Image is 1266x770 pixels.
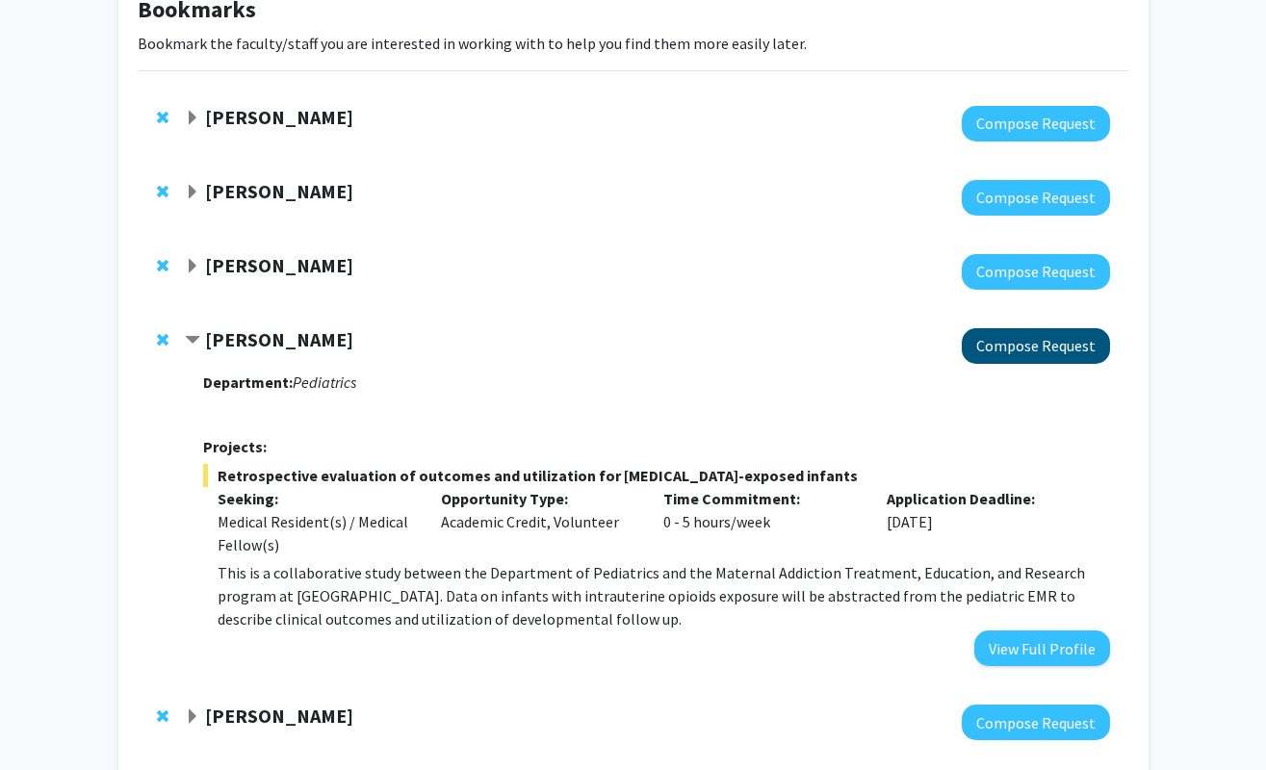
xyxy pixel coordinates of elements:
[426,487,650,556] div: Academic Credit, Volunteer
[218,510,412,556] div: Medical Resident(s) / Medical Fellow(s)
[203,437,267,456] strong: Projects:
[203,464,1109,487] span: Retrospective evaluation of outcomes and utilization for [MEDICAL_DATA]-exposed infants
[441,487,635,510] p: Opportunity Type:
[205,105,353,129] strong: [PERSON_NAME]
[218,561,1109,630] p: This is a collaborative study between the Department of Pediatrics and the Maternal Addiction Tre...
[962,328,1110,364] button: Compose Request to Neera Goyal
[138,32,1129,55] p: Bookmark the faculty/staff you are interested in working with to help you find them more easily l...
[205,327,353,351] strong: [PERSON_NAME]
[185,333,200,348] span: Contract Neera Goyal Bookmark
[887,487,1081,510] p: Application Deadline:
[962,180,1110,216] button: Compose Request to Elissa Miller
[185,259,200,274] span: Expand Meghan Gannon Bookmark
[962,254,1110,290] button: Compose Request to Meghan Gannon
[962,106,1110,141] button: Compose Request to Elizabeth Wright-Jin
[663,487,858,510] p: Time Commitment:
[203,372,293,392] strong: Department:
[649,487,872,556] div: 0 - 5 hours/week
[157,332,168,347] span: Remove Neera Goyal from bookmarks
[872,487,1096,556] div: [DATE]
[185,111,200,126] span: Expand Elizabeth Wright-Jin Bookmark
[205,179,353,203] strong: [PERSON_NAME]
[185,185,200,200] span: Expand Elissa Miller Bookmark
[218,487,412,510] p: Seeking:
[157,258,168,273] span: Remove Meghan Gannon from bookmarks
[962,705,1110,740] button: Compose Request to Vanessa Short
[157,708,168,724] span: Remove Vanessa Short from bookmarks
[974,630,1110,666] button: View Full Profile
[205,704,353,728] strong: [PERSON_NAME]
[293,372,356,392] i: Pediatrics
[14,683,82,756] iframe: Chat
[157,184,168,199] span: Remove Elissa Miller from bookmarks
[157,110,168,125] span: Remove Elizabeth Wright-Jin from bookmarks
[185,709,200,725] span: Expand Vanessa Short Bookmark
[205,253,353,277] strong: [PERSON_NAME]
